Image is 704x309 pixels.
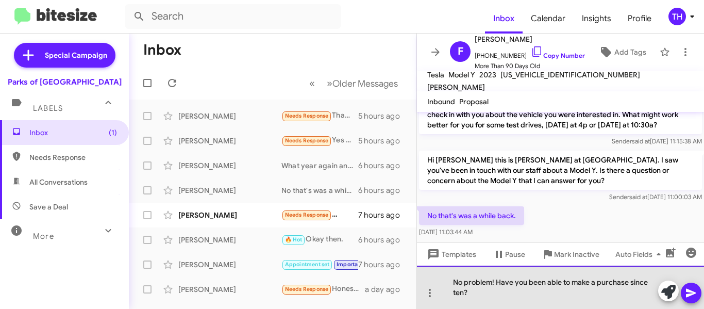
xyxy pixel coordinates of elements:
[358,235,408,245] div: 6 hours ago
[614,43,646,61] span: Add Tags
[125,4,341,29] input: Search
[109,127,117,138] span: (1)
[533,245,608,264] button: Mark Inactive
[590,43,655,61] button: Add Tags
[523,4,574,34] a: Calendar
[178,235,281,245] div: [PERSON_NAME]
[609,193,702,201] span: Sender [DATE] 11:00:03 AM
[505,245,525,264] span: Pause
[419,151,702,190] p: Hi [PERSON_NAME] this is [PERSON_NAME] at [GEOGRAPHIC_DATA]. I saw you've been in touch with our ...
[358,185,408,196] div: 6 hours ago
[358,210,408,220] div: 7 hours ago
[178,259,281,270] div: [PERSON_NAME]
[574,4,619,34] a: Insights
[281,258,358,270] div: My credit
[332,78,398,89] span: Older Messages
[303,73,321,94] button: Previous
[484,245,533,264] button: Pause
[285,286,329,292] span: Needs Response
[668,8,686,25] div: TH
[419,206,524,225] p: No that's was a while back.
[285,261,330,268] span: Appointment set
[485,4,523,34] a: Inbox
[459,97,489,106] span: Proposal
[365,284,408,295] div: a day ago
[475,45,585,61] span: [PHONE_NUMBER]
[417,245,484,264] button: Templates
[285,236,303,243] span: 🔥 Hot
[281,160,358,171] div: What year again and how many miles
[304,73,404,94] nav: Page navigation example
[612,137,702,145] span: Sender [DATE] 11:15:38 AM
[475,61,585,71] span: More Than 90 Days Old
[281,135,358,147] div: Yes tell me about it
[427,97,455,106] span: Inbound
[178,210,281,220] div: [PERSON_NAME]
[33,232,54,241] span: More
[427,83,485,92] span: [PERSON_NAME]
[321,73,404,94] button: Next
[358,259,408,270] div: 7 hours ago
[479,70,496,79] span: 2023
[29,177,88,187] span: All Conversations
[281,110,358,122] div: Thanks for your messages. Wanted you to know at this time I've suspended my search for a car. Wil...
[309,77,315,90] span: «
[419,95,702,134] p: Hi [PERSON_NAME] it's [PERSON_NAME] at [GEOGRAPHIC_DATA]. I wanted to check in with you about the...
[178,185,281,196] div: [PERSON_NAME]
[178,160,281,171] div: [PERSON_NAME]
[531,52,585,59] a: Copy Number
[554,245,599,264] span: Mark Inactive
[29,152,117,162] span: Needs Response
[337,261,363,268] span: Important
[285,112,329,119] span: Needs Response
[419,228,473,236] span: [DATE] 11:03:44 AM
[29,127,117,138] span: Inbox
[14,43,115,68] a: Special Campaign
[619,4,660,34] a: Profile
[285,212,329,218] span: Needs Response
[8,77,122,87] div: Parks of [GEOGRAPHIC_DATA]
[178,136,281,146] div: [PERSON_NAME]
[178,111,281,121] div: [PERSON_NAME]
[500,70,640,79] span: [US_VEHICLE_IDENTIFICATION_NUMBER]
[281,283,365,295] div: Honestly, I doubt the price would be acceptable. You can send me a ballpark from to estimate. It ...
[417,266,704,309] div: No problem! Have you been able to make a purchase since ten?
[29,202,68,212] span: Save a Deal
[281,185,358,196] div: No that's was a while back.
[358,111,408,121] div: 5 hours ago
[448,70,475,79] span: Model Y
[632,137,650,145] span: said at
[281,209,358,221] div: Waiting for your response about truck
[33,104,63,113] span: Labels
[358,136,408,146] div: 5 hours ago
[660,8,693,25] button: TH
[458,43,463,60] span: F
[45,50,107,60] span: Special Campaign
[358,160,408,171] div: 6 hours ago
[427,70,444,79] span: Tesla
[425,245,476,264] span: Templates
[615,245,665,264] span: Auto Fields
[178,284,281,295] div: [PERSON_NAME]
[143,42,181,58] h1: Inbox
[281,234,358,246] div: Okay then.
[629,193,647,201] span: said at
[607,245,673,264] button: Auto Fields
[475,33,585,45] span: [PERSON_NAME]
[285,137,329,144] span: Needs Response
[327,77,332,90] span: »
